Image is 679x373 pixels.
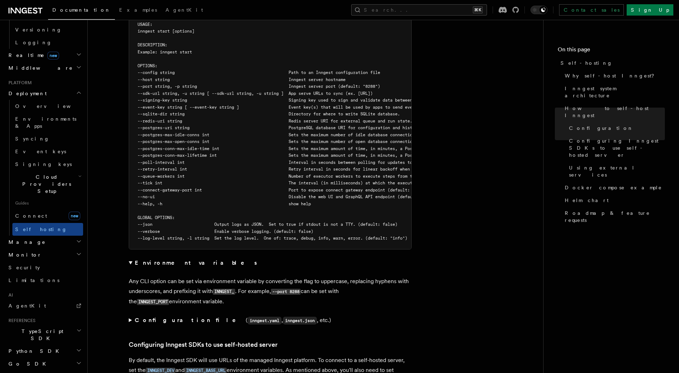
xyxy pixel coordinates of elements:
button: Toggle dark mode [530,6,547,14]
span: USAGE: [138,22,152,27]
strong: Configuration file [135,317,246,323]
code: inngest.yaml [248,317,282,325]
span: Deployment [6,90,47,97]
button: Middleware [6,62,83,74]
span: Versioning [15,27,62,33]
span: Helm chart [565,197,609,204]
span: Self hosting [15,226,67,232]
span: AgentKit [8,303,46,309]
span: Limitations [8,277,59,283]
a: Why self-host Inngest? [562,69,665,82]
span: Roadmap & feature requests [565,210,665,224]
a: Documentation [48,2,115,20]
span: --queue-workers int Number of executor workers to execute steps from the queue (default: 100) [138,174,469,179]
div: Deployment [6,100,83,236]
span: --poll-interval int Interval in seconds between polling for updates to apps (default: 0) [138,160,457,165]
span: Why self-host Inngest? [565,72,659,79]
button: Monitor [6,248,83,261]
a: Configuration [566,122,665,134]
span: AI [6,292,13,298]
span: Environments & Apps [15,116,76,129]
a: Signing keys [12,158,83,171]
a: Event keys [12,145,83,158]
span: Docker compose example [565,184,662,191]
span: Guides [12,197,83,209]
a: Security [6,261,83,274]
summary: Configuration file(inngest.yaml,inngest.json, etc.) [129,315,412,326]
span: TypeScript SDK [6,328,76,342]
strong: Environment variables [135,259,258,266]
span: Platform [6,80,32,86]
kbd: ⌘K [473,6,483,13]
span: new [69,212,80,220]
summary: Environment variables [129,258,412,268]
a: Overview [12,100,83,113]
span: OPTIONS: [138,63,157,68]
button: Python SDK [6,345,83,357]
a: Limitations [6,274,83,287]
span: inngest start [options] [138,29,195,34]
a: Environments & Apps [12,113,83,132]
a: Configuring Inngest SDKs to use self-hosted server [129,340,278,350]
span: --sdk-url string, -u string [ --sdk-url string, -u string ] App serve URLs to sync (ex. [URL]) [138,91,373,96]
span: Self-hosting [561,59,613,67]
code: inngest.json [283,317,317,325]
a: Syncing [12,132,83,145]
span: Overview [15,103,88,109]
span: --verbose Enable verbose logging. (default: false) [138,229,313,234]
a: Sign Up [627,4,673,16]
span: Cloud Providers Setup [12,173,78,195]
span: Event keys [15,149,66,154]
span: --postgres-max-open-conns int Sets the maximum number of open database connections allowed in the... [138,139,561,144]
span: AgentKit [166,7,203,13]
span: new [47,52,59,59]
a: Configuring Inngest SDKs to use self-hosted server [566,134,665,161]
button: Deployment [6,87,83,100]
span: --redis-uri string Redis server URI for external queue and run state. Defaults to self-contained,... [138,119,618,124]
span: --postgres-conn-max-idle-time int Sets the maximum amount of time, in minutes, a PostgreSQL conne... [138,146,521,151]
span: --config string Path to an Inngest configuration file [138,70,380,75]
span: Manage [6,239,46,246]
span: References [6,318,35,323]
span: DESCRIPTION: [138,42,167,47]
a: Versioning [12,23,83,36]
a: Logging [12,36,83,49]
a: Self-hosting [558,57,665,69]
p: Any CLI option can be set via environment variable by converting the flag to uppercase, replacing... [129,276,412,307]
span: GLOBAL OPTIONS: [138,215,175,220]
span: --postgres-max-idle-conns int Sets the maximum number of idle database connections in the Postgre... [138,132,539,137]
a: How to self-host Inngest [562,102,665,122]
span: Go SDK [6,360,50,367]
a: Contact sales [559,4,624,16]
code: --port 8288 [271,289,301,295]
span: --sqlite-dir string Directory for where to write SQLite database. [138,111,400,116]
a: Roadmap & feature requests [562,207,665,226]
span: Example: inngest start [138,50,192,54]
button: TypeScript SDK [6,325,83,345]
span: --tick int The interval (in milliseconds) at which the executor polls the queue (default: 150) [138,180,494,185]
a: Connectnew [12,209,83,223]
span: Middleware [6,64,73,71]
a: Inngest system architecture [562,82,665,102]
span: Inngest system architecture [565,85,665,99]
span: Using external services [569,164,665,178]
a: Using external services [566,161,665,181]
span: --help, -h show help [138,201,311,206]
span: Logging [15,40,52,45]
span: --postgres-uri string PostgreSQL database URI for configuration and history persistence. Defaults... [138,125,524,130]
span: --json Output logs as JSON. Set to true if stdout is not a TTY. (default: false) [138,222,397,227]
span: Monitor [6,251,42,258]
button: Search...⌘K [351,4,487,16]
span: --port string, -p string Inngest server port (default: "8288") [138,84,380,89]
code: INNGEST_PORT [137,299,169,305]
span: --no-ui Disable the web UI and GraphQL API endpoint (default: false) [138,194,437,199]
span: Configuring Inngest SDKs to use self-hosted server [569,137,665,159]
span: Syncing [15,136,50,142]
button: Go SDK [6,357,83,370]
span: Python SDK [6,348,63,355]
span: --log-level string, -l string Set the log level. One of: trace, debug, info, warn, error. (defaul... [138,236,407,241]
h4: On this page [558,45,665,57]
span: --signing-key string Signing key used to sign and validate data between the server and apps. [138,98,464,103]
button: Manage [6,236,83,248]
a: Examples [115,2,161,19]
